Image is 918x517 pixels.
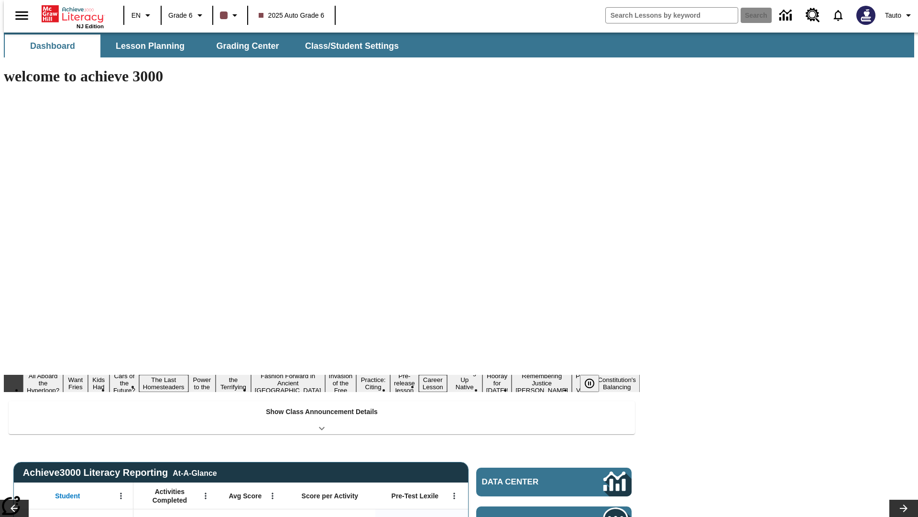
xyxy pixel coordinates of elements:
a: Resource Center, Will open in new tab [800,2,826,28]
button: Open Menu [447,489,461,503]
span: Grading Center [216,41,279,52]
button: Slide 9 The Invasion of the Free CD [325,364,357,403]
button: Open side menu [8,1,36,30]
span: Score per Activity [302,492,359,500]
div: Pause [580,375,609,392]
input: search field [606,8,738,23]
button: Grading Center [200,34,295,57]
button: Slide 1 All Aboard the Hyperloop? [23,371,63,395]
button: Slide 16 Point of View [572,371,594,395]
span: Class/Student Settings [305,41,399,52]
p: Show Class Announcement Details [266,407,378,417]
div: Home [42,3,104,29]
button: Slide 12 Career Lesson [419,375,447,392]
button: Slide 6 Solar Power to the People [188,368,216,399]
button: Slide 15 Remembering Justice O'Connor [512,371,572,395]
button: Slide 17 The Constitution's Balancing Act [594,368,640,399]
button: Open Menu [265,489,280,503]
h1: welcome to achieve 3000 [4,67,640,85]
a: Data Center [476,468,632,496]
button: Open Menu [114,489,128,503]
button: Slide 13 Cooking Up Native Traditions [447,368,482,399]
button: Grade: Grade 6, Select a grade [164,7,209,24]
button: Slide 11 Pre-release lesson [390,371,419,395]
button: Language: EN, Select a language [127,7,158,24]
div: At-A-Glance [173,467,217,478]
button: Slide 8 Fashion Forward in Ancient Rome [251,371,325,395]
button: Select a new avatar [851,3,881,28]
button: Open Menu [198,489,213,503]
div: SubNavbar [4,34,407,57]
button: Class color is dark brown. Change class color [216,7,244,24]
img: Avatar [856,6,875,25]
span: Pre-Test Lexile [392,492,439,500]
button: Slide 2 Do You Want Fries With That? [63,360,87,406]
button: Pause [580,375,599,392]
span: Activities Completed [138,487,201,505]
a: Notifications [826,3,851,28]
span: Dashboard [30,41,75,52]
span: Student [55,492,80,500]
span: Tauto [885,11,901,21]
button: Class/Student Settings [297,34,406,57]
div: Show Class Announcement Details [9,401,635,434]
span: Data Center [482,477,571,487]
span: Avg Score [229,492,262,500]
button: Slide 7 Attack of the Terrifying Tomatoes [216,368,251,399]
span: NJ Edition [76,23,104,29]
span: EN [131,11,141,21]
button: Slide 14 Hooray for Constitution Day! [482,371,512,395]
button: Dashboard [5,34,100,57]
button: Slide 5 The Last Homesteaders [139,375,188,392]
a: Data Center [774,2,800,29]
button: Lesson Planning [102,34,198,57]
button: Slide 10 Mixed Practice: Citing Evidence [356,368,390,399]
button: Slide 4 Cars of the Future? [109,371,139,395]
button: Slide 3 Dirty Jobs Kids Had To Do [88,360,109,406]
span: Achieve3000 Literacy Reporting [23,467,217,478]
button: Profile/Settings [881,7,918,24]
span: 2025 Auto Grade 6 [259,11,325,21]
div: SubNavbar [4,33,914,57]
a: Home [42,4,104,23]
button: Lesson carousel, Next [889,500,918,517]
span: Grade 6 [168,11,193,21]
span: Lesson Planning [116,41,185,52]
